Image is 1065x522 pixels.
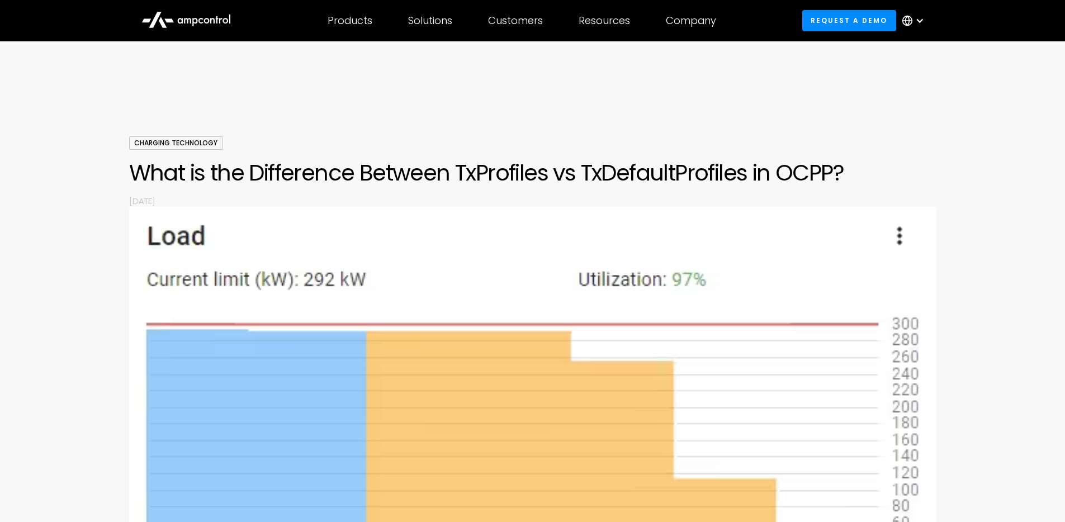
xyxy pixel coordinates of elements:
[129,136,223,150] div: Charging Technology
[666,15,716,27] div: Company
[328,15,372,27] div: Products
[408,15,452,27] div: Solutions
[129,159,936,186] h1: What is the Difference Between TxProfiles vs TxDefaultProfiles in OCPP?
[488,15,543,27] div: Customers
[579,15,630,27] div: Resources
[129,195,936,207] p: [DATE]
[802,10,896,31] a: Request a demo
